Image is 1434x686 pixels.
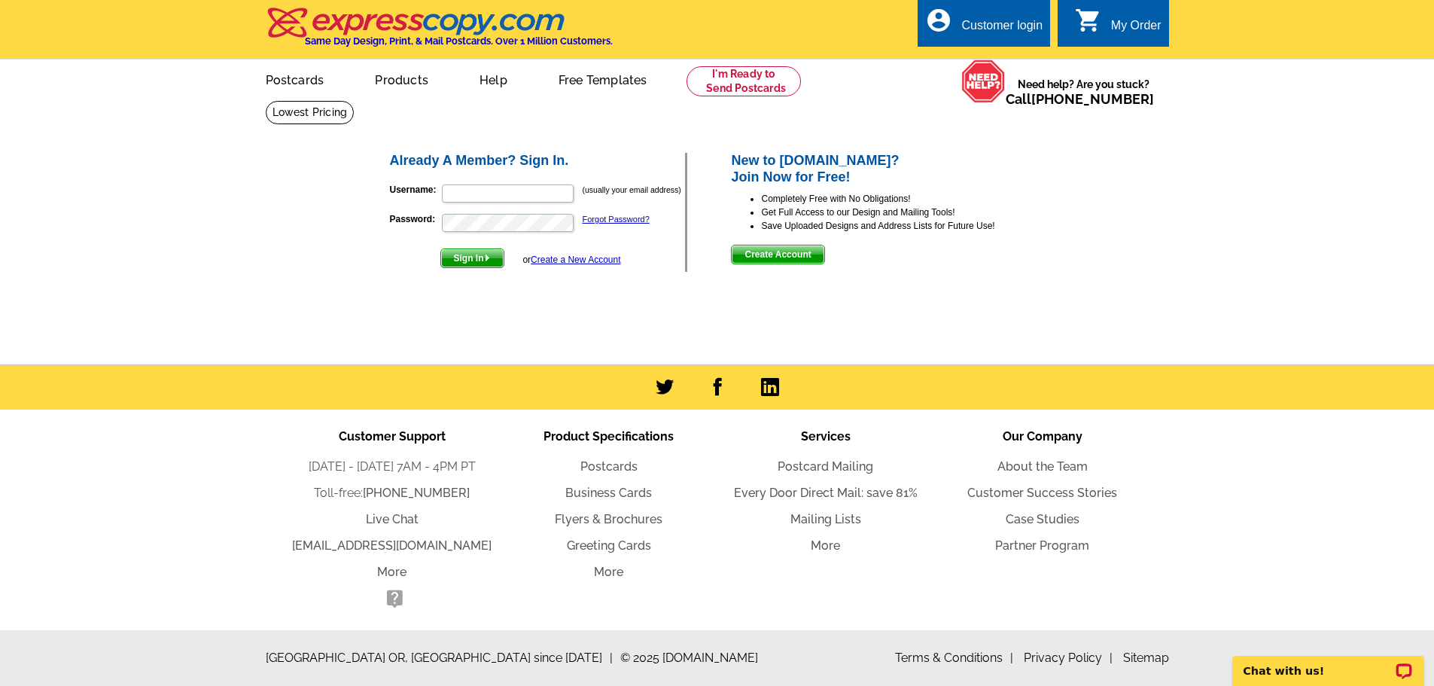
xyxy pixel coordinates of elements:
[534,61,671,96] a: Free Templates
[1006,91,1154,107] span: Call
[1111,19,1162,40] div: My Order
[377,565,406,579] a: More
[961,59,1006,103] img: help
[1222,639,1434,686] iframe: LiveChat chat widget
[339,429,446,444] span: Customer Support
[266,18,613,47] a: Same Day Design, Print, & Mail Postcards. Over 1 Million Customers.
[811,538,840,553] a: More
[580,459,638,474] a: Postcards
[995,538,1089,553] a: Partner Program
[266,649,613,667] span: [GEOGRAPHIC_DATA] OR, [GEOGRAPHIC_DATA] since [DATE]
[1031,91,1154,107] a: [PHONE_NUMBER]
[284,458,501,476] li: [DATE] - [DATE] 7AM - 4PM PT
[555,512,662,526] a: Flyers & Brochures
[455,61,531,96] a: Help
[583,185,681,194] small: (usually your email address)
[305,35,613,47] h4: Same Day Design, Print, & Mail Postcards. Over 1 Million Customers.
[242,61,349,96] a: Postcards
[390,153,686,169] h2: Already A Member? Sign In.
[761,219,1046,233] li: Save Uploaded Designs and Address Lists for Future Use!
[967,486,1117,500] a: Customer Success Stories
[284,484,501,502] li: Toll-free:
[484,255,491,261] img: button-next-arrow-white.png
[522,253,620,267] div: or
[1006,512,1079,526] a: Case Studies
[594,565,623,579] a: More
[761,206,1046,219] li: Get Full Access to our Design and Mailing Tools!
[731,245,824,264] button: Create Account
[1024,651,1113,665] a: Privacy Policy
[1075,7,1102,34] i: shopping_cart
[543,429,674,444] span: Product Specifications
[565,486,652,500] a: Business Cards
[801,429,851,444] span: Services
[440,248,504,268] button: Sign In
[997,459,1088,474] a: About the Team
[961,19,1043,40] div: Customer login
[1123,651,1169,665] a: Sitemap
[390,212,440,226] label: Password:
[531,255,620,265] a: Create a New Account
[731,153,1046,185] h2: New to [DOMAIN_NAME]? Join Now for Free!
[620,649,758,667] span: © 2025 [DOMAIN_NAME]
[351,61,452,96] a: Products
[925,17,1043,35] a: account_circle Customer login
[292,538,492,553] a: [EMAIL_ADDRESS][DOMAIN_NAME]
[734,486,918,500] a: Every Door Direct Mail: save 81%
[441,249,504,267] span: Sign In
[1003,429,1082,444] span: Our Company
[583,215,650,224] a: Forgot Password?
[732,245,824,264] span: Create Account
[1075,17,1162,35] a: shopping_cart My Order
[925,7,952,34] i: account_circle
[895,651,1013,665] a: Terms & Conditions
[1006,77,1162,107] span: Need help? Are you stuck?
[761,192,1046,206] li: Completely Free with No Obligations!
[366,512,419,526] a: Live Chat
[790,512,861,526] a: Mailing Lists
[778,459,873,474] a: Postcard Mailing
[390,183,440,197] label: Username:
[567,538,651,553] a: Greeting Cards
[363,486,470,500] a: [PHONE_NUMBER]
